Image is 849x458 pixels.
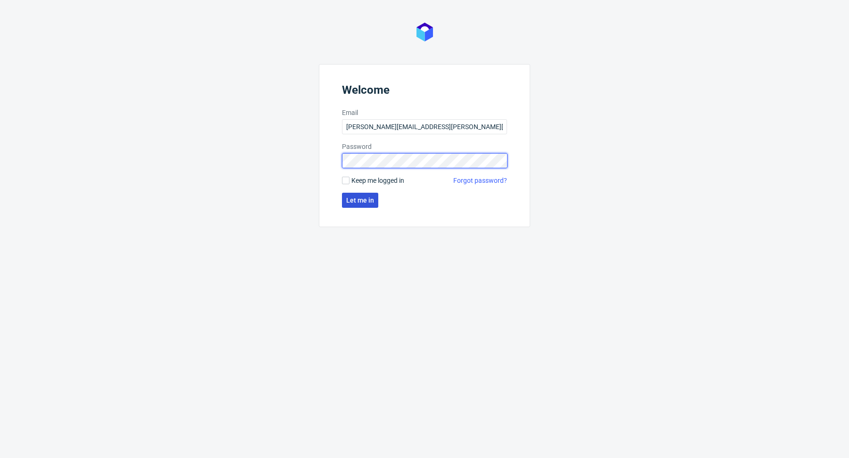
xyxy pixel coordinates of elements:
button: Let me in [342,193,378,208]
label: Password [342,142,507,151]
a: Forgot password? [453,176,507,185]
span: Keep me logged in [351,176,404,185]
header: Welcome [342,83,507,100]
span: Let me in [346,197,374,204]
input: you@youremail.com [342,119,507,134]
label: Email [342,108,507,117]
